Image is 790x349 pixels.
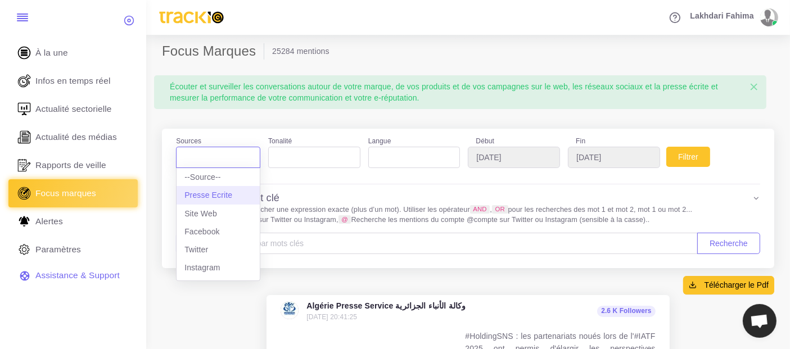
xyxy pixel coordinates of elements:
[697,233,760,254] button: Recherche
[666,147,710,167] button: Filtrer
[16,72,33,89] img: revue-live.svg
[35,215,63,228] span: Alertes
[470,205,490,214] code: AND
[35,47,68,59] span: À la une
[177,241,260,259] li: Twitter
[35,75,111,87] span: Infos en temps réel
[177,168,260,186] li: --Source--
[306,313,357,321] small: [DATE] 20:41:25
[16,213,33,230] img: Alerte.svg
[743,304,777,338] div: Ouvrir le chat
[685,8,782,26] a: Lakhdari Fahima avatar
[568,136,660,147] label: Fin
[208,233,698,254] input: Amount
[177,205,260,223] li: Site Web
[35,159,106,171] span: Rapports de veille
[368,136,391,147] label: Langue
[281,301,299,319] img: Avatar
[338,215,351,224] code: @
[177,186,260,204] li: Presse Ecrite
[268,136,292,147] label: Tonalité
[306,301,466,311] h5: Algérie Presse Service وكالة الأنباء الجزائرية
[568,147,660,168] input: YYYY-MM-DD
[8,39,138,67] a: À la une
[760,8,775,26] img: avatar
[35,243,81,256] span: Paramètres
[468,136,560,147] label: Début
[35,187,96,200] span: Focus marques
[16,129,33,146] img: revue-editorielle.svg
[8,67,138,95] a: Infos en temps réel
[742,75,766,99] button: Close
[8,207,138,235] a: Alertes
[16,44,33,61] img: home.svg
[16,157,33,174] img: rapport_1.svg
[154,6,229,29] img: trackio.svg
[750,78,759,96] span: ×
[16,101,33,117] img: revue-sectorielle.svg
[176,205,760,225] p: Utilisez les pour rechercher une expression exacte (plus d’un mot). Utiliser les opérateur , pour...
[162,43,264,60] h2: Focus Marques
[683,276,774,294] button: Télécharger le Pdf
[8,235,138,264] a: Paramètres
[35,103,112,115] span: Actualité sectorielle
[16,185,33,202] img: focus-marques.svg
[177,277,260,295] li: Forum
[8,179,138,207] a: Focus marques
[35,269,120,282] span: Assistance & Support
[35,131,117,143] span: Actualité des médias
[162,75,759,109] div: Écouter et surveiller les conversations autour de votre marque, de vos produits et de vos campagn...
[176,136,201,147] label: Sources
[8,151,138,179] a: Rapports de veille
[468,147,560,168] input: YYYY-MM-DD
[16,241,33,258] img: parametre.svg
[177,259,260,277] li: Instagram
[8,123,138,151] a: Actualité des médias
[690,12,753,20] span: Lakhdari Fahima
[705,279,769,291] span: Télécharger le Pdf
[597,306,655,317] div: 2.6 K Followers
[272,46,329,57] li: 25284 mentions
[8,95,138,123] a: Actualité sectorielle
[177,223,260,241] li: Facebook
[492,205,508,214] code: OR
